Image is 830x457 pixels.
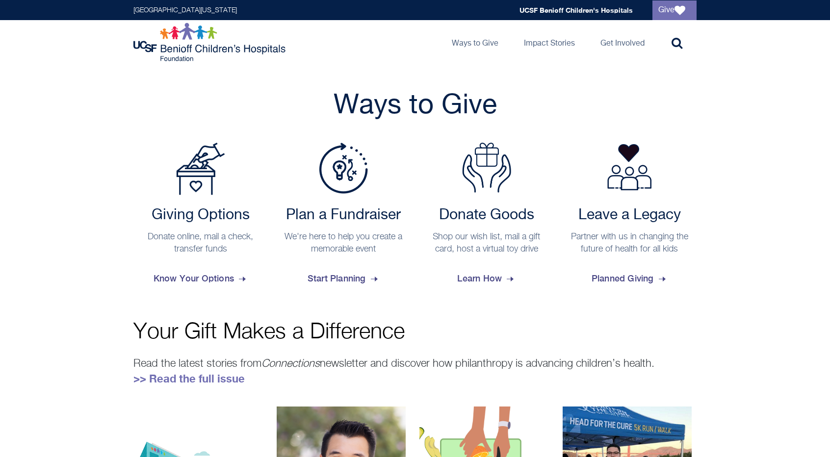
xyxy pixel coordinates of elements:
[176,143,225,195] img: Payment Options
[133,355,697,387] p: Read the latest stories from newsletter and discover how philanthropy is advancing children’s hea...
[652,0,697,20] a: Give
[563,143,697,292] a: Leave a Legacy Partner with us in changing the future of health for all kids Planned Giving
[568,206,692,224] h2: Leave a Legacy
[308,265,380,292] span: Start Planning
[133,321,697,343] p: Your Gift Makes a Difference
[424,206,549,224] h2: Donate Goods
[592,265,668,292] span: Planned Giving
[133,89,697,123] h2: Ways to Give
[282,206,406,224] h2: Plan a Fundraiser
[154,265,248,292] span: Know Your Options
[138,206,263,224] h2: Giving Options
[133,7,237,14] a: [GEOGRAPHIC_DATA][US_STATE]
[319,143,368,194] img: Plan a Fundraiser
[519,6,633,14] a: UCSF Benioff Children's Hospitals
[457,265,516,292] span: Learn How
[568,231,692,255] p: Partner with us in changing the future of health for all kids
[462,143,511,193] img: Donate Goods
[419,143,554,292] a: Donate Goods Donate Goods Shop our wish list, mail a gift card, host a virtual toy drive Learn How
[516,20,583,64] a: Impact Stories
[424,231,549,255] p: Shop our wish list, mail a gift card, host a virtual toy drive
[133,372,245,385] a: >> Read the full issue
[261,358,320,369] em: Connections
[133,143,268,292] a: Payment Options Giving Options Donate online, mail a check, transfer funds Know Your Options
[593,20,652,64] a: Get Involved
[444,20,506,64] a: Ways to Give
[277,143,411,292] a: Plan a Fundraiser Plan a Fundraiser We're here to help you create a memorable event Start Planning
[138,231,263,255] p: Donate online, mail a check, transfer funds
[133,23,288,62] img: Logo for UCSF Benioff Children's Hospitals Foundation
[282,231,406,255] p: We're here to help you create a memorable event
